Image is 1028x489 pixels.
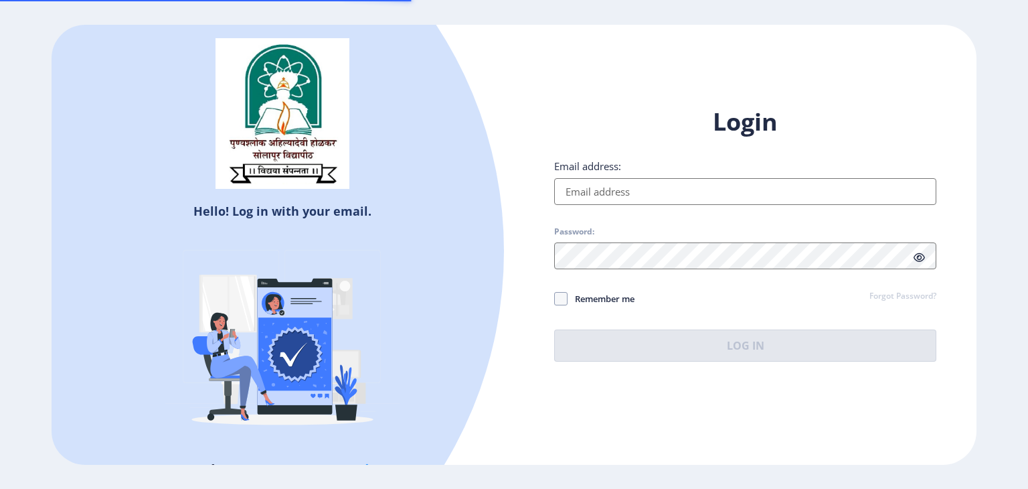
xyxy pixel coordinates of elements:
[62,459,504,480] h5: Don't have an account?
[165,224,400,459] img: Verified-rafiki.svg
[554,226,594,237] label: Password:
[568,291,634,307] span: Remember me
[554,330,936,362] button: Log In
[216,38,349,190] img: sulogo.png
[338,460,399,480] a: Register
[554,159,621,173] label: Email address:
[554,178,936,205] input: Email address
[554,106,936,138] h1: Login
[869,291,936,303] a: Forgot Password?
